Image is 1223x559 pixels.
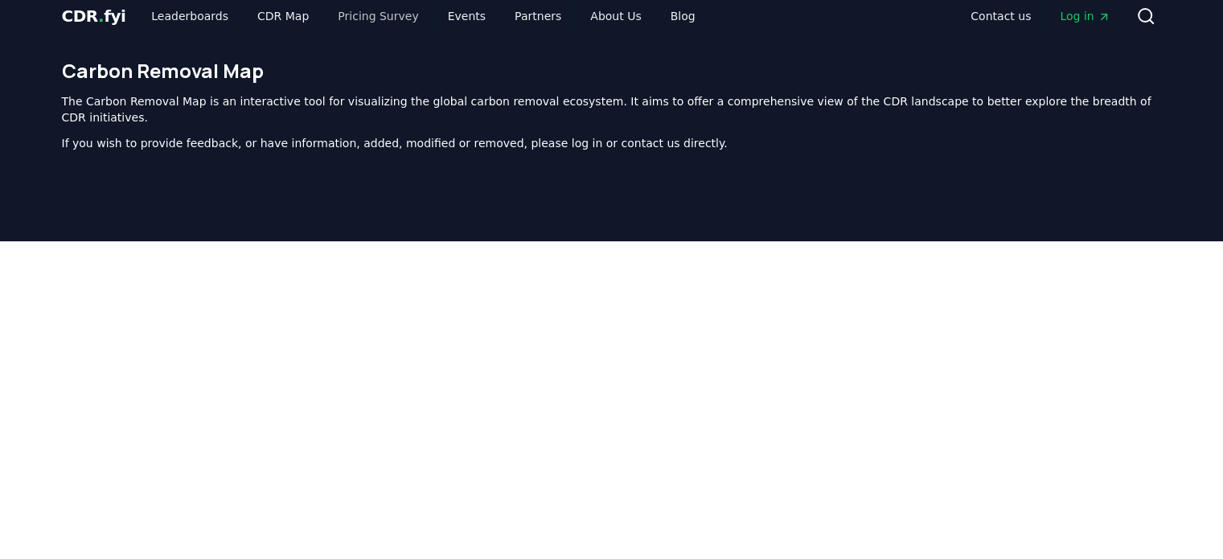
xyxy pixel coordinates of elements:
p: The Carbon Removal Map is an interactive tool for visualizing the global carbon removal ecosystem... [62,93,1162,125]
a: CDR.fyi [62,5,126,27]
a: About Us [577,2,654,31]
nav: Main [138,2,708,31]
a: Partners [502,2,574,31]
h1: Carbon Removal Map [62,58,1162,84]
a: Log in [1047,2,1122,31]
p: If you wish to provide feedback, or have information, added, modified or removed, please log in o... [62,135,1162,151]
a: CDR Map [244,2,322,31]
a: Leaderboards [138,2,241,31]
nav: Main [958,2,1122,31]
span: . [98,6,104,26]
span: Log in [1060,8,1110,24]
a: Blog [658,2,708,31]
a: Pricing Survey [325,2,431,31]
span: CDR fyi [62,6,126,26]
a: Events [435,2,499,31]
a: Contact us [958,2,1044,31]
